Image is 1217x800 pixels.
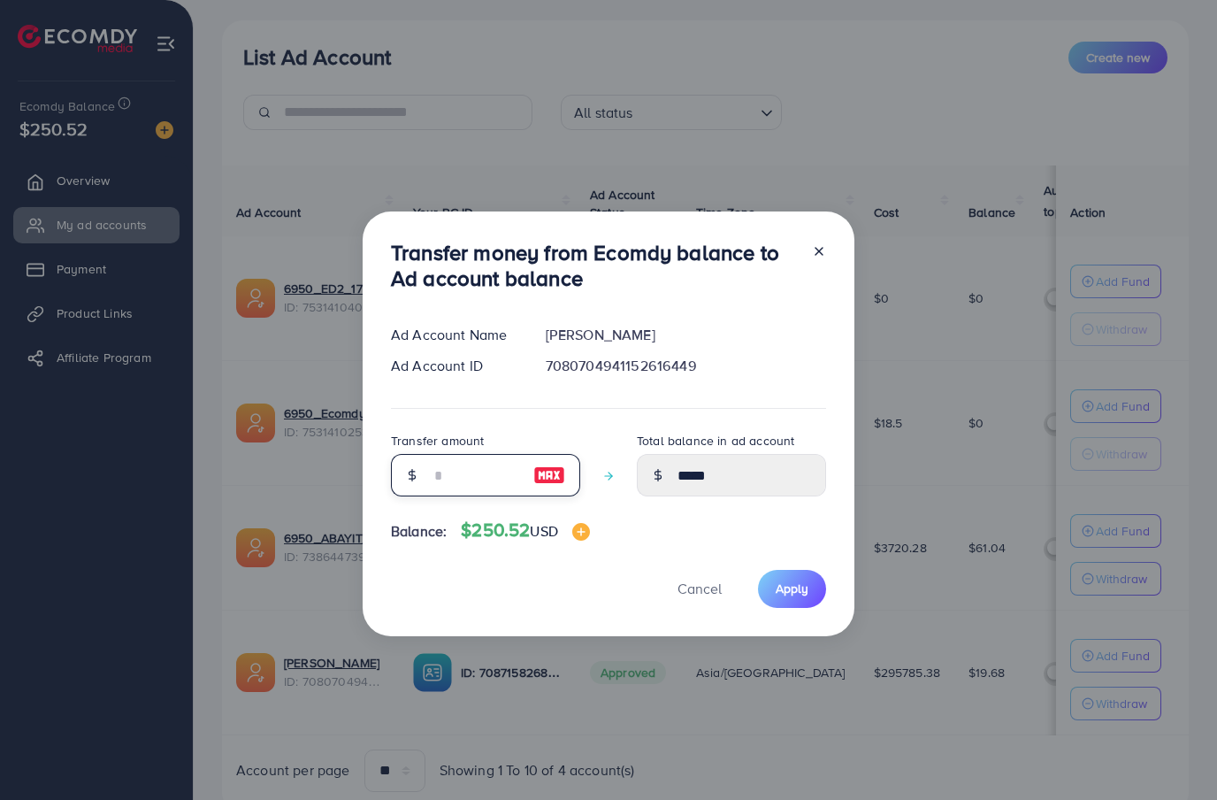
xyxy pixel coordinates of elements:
img: image [533,465,565,486]
label: Transfer amount [391,432,484,450]
button: Cancel [655,570,744,608]
button: Apply [758,570,826,608]
iframe: Chat [1142,720,1204,787]
h4: $250.52 [461,519,590,542]
label: Total balance in ad account [637,432,794,450]
div: Ad Account ID [377,356,532,376]
span: USD [530,521,557,541]
div: 7080704941152616449 [532,356,840,376]
span: Cancel [677,579,722,598]
img: image [572,523,590,541]
div: [PERSON_NAME] [532,325,840,345]
span: Balance: [391,521,447,542]
span: Apply [776,580,808,597]
h3: Transfer money from Ecomdy balance to Ad account balance [391,240,798,291]
div: Ad Account Name [377,325,532,345]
